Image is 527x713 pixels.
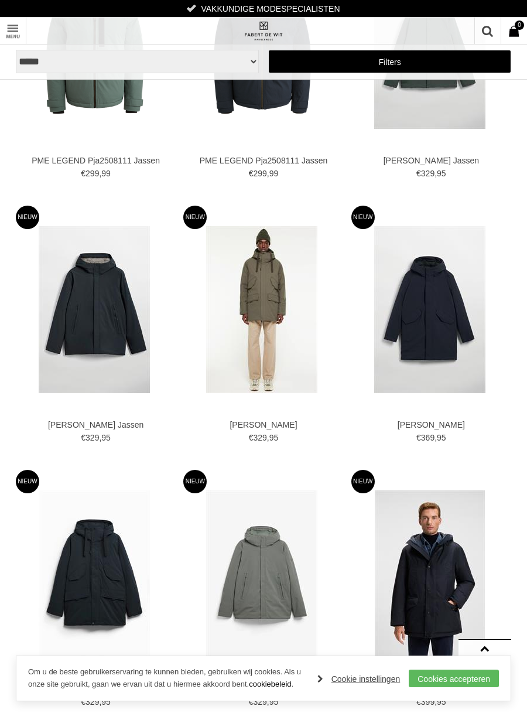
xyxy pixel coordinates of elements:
span: € [249,697,254,707]
span: € [81,169,85,178]
img: ELVINE Ronan Jassen [39,490,150,657]
a: cookiebeleid [249,680,291,688]
span: 95 [101,433,111,442]
span: 95 [437,697,446,707]
span: , [267,697,269,707]
span: , [434,697,437,707]
span: 95 [269,433,279,442]
span: 95 [437,169,446,178]
span: 399 [421,697,434,707]
span: 329 [85,433,99,442]
span: 95 [269,697,279,707]
a: Fabert de Wit [140,18,388,44]
span: 299 [253,169,266,178]
img: ELVINE Vhinner Jassen [206,490,317,657]
img: ELVINE Vhinner Jassen [39,226,150,393]
span: € [249,169,254,178]
a: [PERSON_NAME] Jassen [358,155,505,166]
span: 369 [421,433,434,442]
img: ELVINE Ronan Jassen [206,226,317,393]
span: 329 [253,433,266,442]
span: , [434,433,437,442]
span: € [81,433,85,442]
span: 329 [253,697,266,707]
img: BOSS 50547078 Jassen [375,490,485,657]
p: Om u de beste gebruikerservaring te kunnen bieden, gebruiken wij cookies. Als u onze site gebruik... [28,666,306,691]
span: 95 [437,433,446,442]
span: , [99,433,101,442]
a: Terug naar boven [458,639,511,692]
span: 299 [85,169,99,178]
img: ELVINE Hjalmar Jassen [374,226,485,393]
span: € [416,433,421,442]
span: , [434,169,437,178]
span: , [267,433,269,442]
a: PME LEGEND Pja2508111 Jassen [190,155,337,166]
span: 329 [85,697,99,707]
a: Cookies accepteren [409,670,499,687]
span: € [81,697,85,707]
span: , [267,169,269,178]
span: € [249,433,254,442]
a: [PERSON_NAME] Jassen [22,419,169,430]
span: , [99,697,101,707]
span: 0 [515,21,524,30]
span: 99 [101,169,111,178]
img: Fabert de Wit [243,21,284,41]
span: 99 [269,169,279,178]
a: [PERSON_NAME] [190,419,337,430]
a: [PERSON_NAME] [358,419,505,430]
span: 329 [421,169,434,178]
span: , [99,169,101,178]
a: Cookie instellingen [317,670,401,688]
a: PME LEGEND Pja2508111 Jassen [22,155,169,166]
span: € [416,697,421,707]
span: € [416,169,421,178]
span: 95 [101,697,111,707]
